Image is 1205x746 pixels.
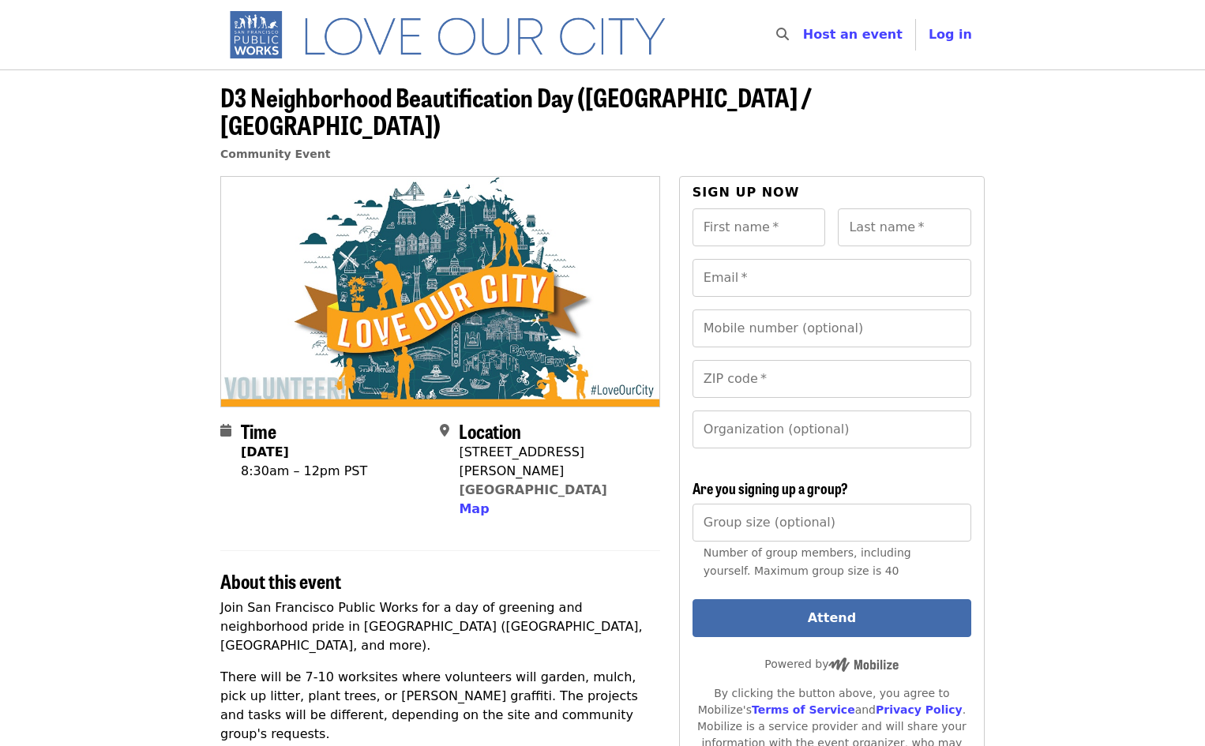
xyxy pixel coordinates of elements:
[221,177,659,406] img: D3 Neighborhood Beautification Day (North Beach / Russian Hill) organized by SF Public Works
[220,598,660,655] p: Join San Francisco Public Works for a day of greening and neighborhood pride in [GEOGRAPHIC_DATA]...
[693,599,971,637] button: Attend
[220,9,689,60] img: SF Public Works - Home
[693,360,971,398] input: ZIP code
[876,703,963,716] a: Privacy Policy
[241,444,289,459] strong: [DATE]
[440,423,449,438] i: map-marker-alt icon
[838,208,971,246] input: Last name
[241,462,367,481] div: 8:30am – 12pm PST
[693,208,826,246] input: First name
[693,410,971,448] input: Organization (optional)
[241,417,276,444] span: Time
[929,27,972,42] span: Log in
[220,668,660,744] p: There will be 7-10 worksites where volunteers will garden, mulch, pick up litter, plant trees, or...
[828,658,899,672] img: Powered by Mobilize
[704,546,911,577] span: Number of group members, including yourself. Maximum group size is 40
[693,478,848,498] span: Are you signing up a group?
[916,19,985,51] button: Log in
[459,443,647,481] div: [STREET_ADDRESS][PERSON_NAME]
[459,482,606,497] a: [GEOGRAPHIC_DATA]
[220,78,812,143] span: D3 Neighborhood Beautification Day ([GEOGRAPHIC_DATA] / [GEOGRAPHIC_DATA])
[693,259,971,297] input: Email
[459,417,521,444] span: Location
[220,148,330,160] a: Community Event
[764,658,899,670] span: Powered by
[803,27,903,42] a: Host an event
[220,423,231,438] i: calendar icon
[459,500,489,519] button: Map
[693,504,971,542] input: [object Object]
[752,703,855,716] a: Terms of Service
[776,27,789,42] i: search icon
[459,501,489,516] span: Map
[798,16,811,54] input: Search
[220,567,341,594] span: About this event
[693,309,971,347] input: Mobile number (optional)
[693,185,800,200] span: Sign up now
